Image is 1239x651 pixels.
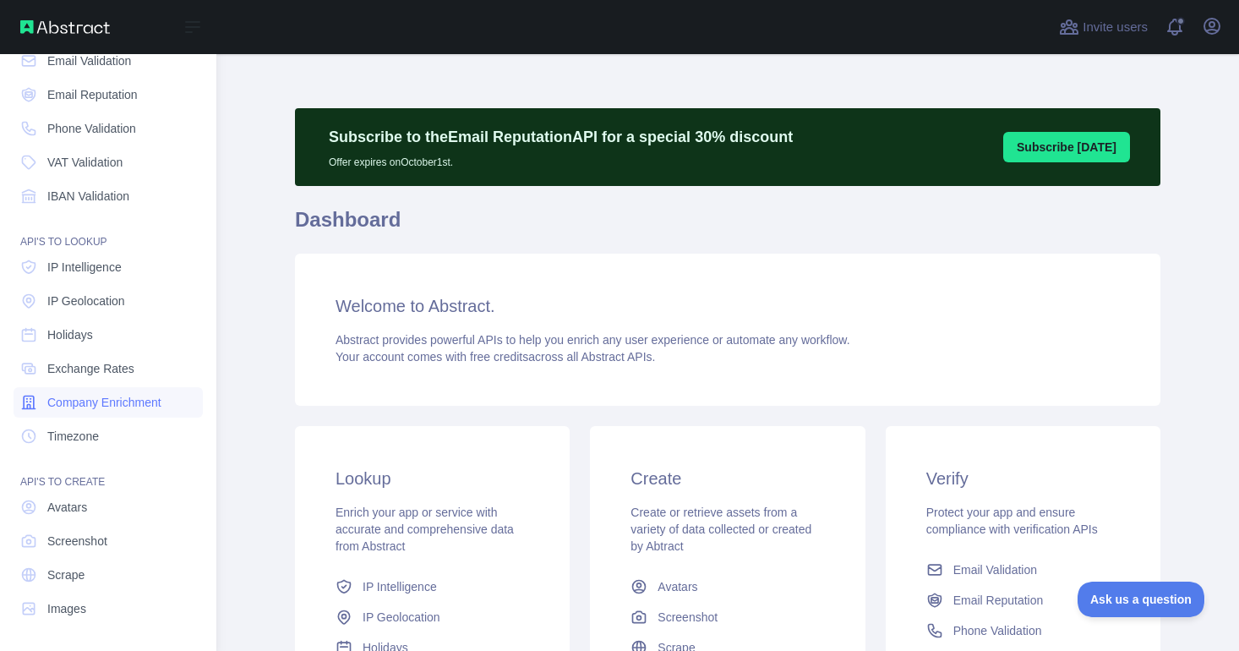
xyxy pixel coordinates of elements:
a: Email Reputation [14,79,203,110]
a: Avatars [14,492,203,522]
button: Subscribe [DATE] [1003,132,1130,162]
span: Exchange Rates [47,360,134,377]
span: IP Intelligence [47,259,122,276]
a: Phone Validation [920,615,1127,646]
a: Screenshot [14,526,203,556]
a: Images [14,594,203,624]
a: Scrape [14,560,203,590]
a: Email Reputation [920,585,1127,615]
span: Email Validation [953,561,1037,578]
a: Screenshot [624,602,831,632]
span: Phone Validation [953,622,1042,639]
span: Scrape [47,566,85,583]
span: IBAN Validation [47,188,129,205]
a: Holidays [14,320,203,350]
span: free credits [470,350,528,364]
span: Avatars [47,499,87,516]
span: Timezone [47,428,99,445]
a: Email Validation [14,46,203,76]
a: Company Enrichment [14,387,203,418]
div: API'S TO CREATE [14,455,203,489]
a: Timezone [14,421,203,451]
span: IP Geolocation [363,609,440,626]
p: Subscribe to the Email Reputation API for a special 30 % discount [329,125,793,149]
a: Avatars [624,572,831,602]
span: Enrich your app or service with accurate and comprehensive data from Abstract [336,506,514,553]
span: Avatars [658,578,697,595]
span: Company Enrichment [47,394,161,411]
h3: Lookup [336,467,529,490]
span: Screenshot [47,533,107,550]
h1: Dashboard [295,206,1160,247]
p: Offer expires on October 1st. [329,149,793,169]
span: Protect your app and ensure compliance with verification APIs [926,506,1098,536]
span: Screenshot [658,609,718,626]
span: Abstract provides powerful APIs to help you enrich any user experience or automate any workflow. [336,333,850,347]
span: Invite users [1083,18,1148,37]
div: API'S TO LOOKUP [14,215,203,249]
img: Abstract API [20,20,110,34]
a: Phone Validation [14,113,203,144]
a: IP Intelligence [329,572,536,602]
a: Exchange Rates [14,353,203,384]
a: IP Geolocation [14,286,203,316]
span: Email Reputation [47,86,138,103]
h3: Welcome to Abstract. [336,294,1120,318]
span: IP Geolocation [47,293,125,309]
span: Create or retrieve assets from a variety of data collected or created by Abtract [630,506,811,553]
h3: Create [630,467,824,490]
button: Invite users [1056,14,1151,41]
span: Your account comes with across all Abstract APIs. [336,350,655,364]
a: IP Geolocation [329,602,536,632]
span: Phone Validation [47,120,136,137]
a: Email Validation [920,555,1127,585]
span: Email Validation [47,52,131,69]
span: Email Reputation [953,592,1044,609]
span: VAT Validation [47,154,123,171]
h3: Verify [926,467,1120,490]
span: Images [47,600,86,617]
a: VAT Validation [14,147,203,178]
a: IBAN Validation [14,181,203,211]
span: Holidays [47,326,93,343]
a: IP Intelligence [14,252,203,282]
span: IP Intelligence [363,578,437,595]
iframe: Toggle Customer Support [1078,582,1205,617]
